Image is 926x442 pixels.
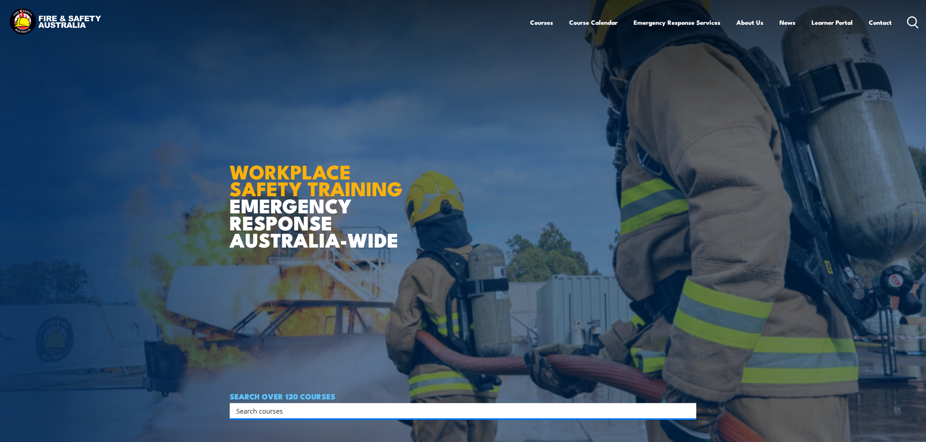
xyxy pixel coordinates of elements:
form: Search form [238,406,682,416]
a: Courses [530,13,553,32]
a: Emergency Response Services [634,13,720,32]
strong: WORKPLACE SAFETY TRAINING [230,156,402,203]
h4: SEARCH OVER 120 COURSES [230,392,696,400]
a: Course Calendar [569,13,618,32]
a: Learner Portal [812,13,853,32]
button: Search magnifier button [684,406,694,416]
a: News [779,13,795,32]
input: Search input [236,405,680,416]
a: About Us [736,13,763,32]
a: Contact [869,13,892,32]
h1: EMERGENCY RESPONSE AUSTRALIA-WIDE [230,145,408,248]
